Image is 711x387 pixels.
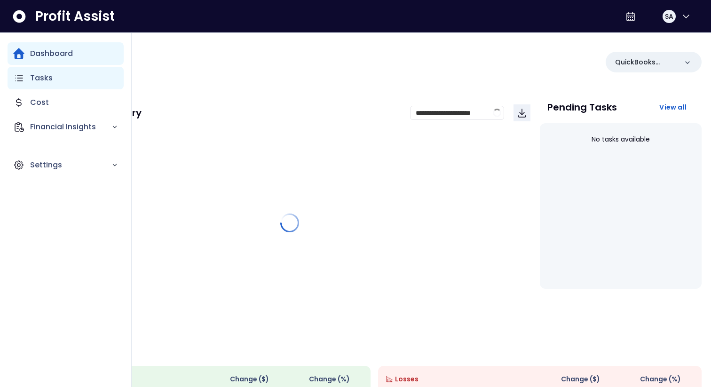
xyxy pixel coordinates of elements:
button: Download [513,104,530,121]
p: Settings [30,159,111,171]
p: Pending Tasks [547,103,617,112]
span: SA [665,12,673,21]
p: Financial Insights [30,121,111,133]
p: Cost [30,97,49,108]
span: Losses [395,374,419,384]
p: Tasks [30,72,53,84]
span: Profit Assist [35,8,115,25]
button: View all [652,99,694,116]
span: Change ( $ ) [561,374,600,384]
p: Wins & Losses [47,345,702,355]
span: View all [659,103,687,112]
p: QuickBooks Online [615,57,677,67]
p: Dashboard [30,48,73,59]
div: No tasks available [547,127,694,152]
span: Change (%) [309,374,350,384]
span: Change ( $ ) [230,374,269,384]
span: Change (%) [640,374,681,384]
